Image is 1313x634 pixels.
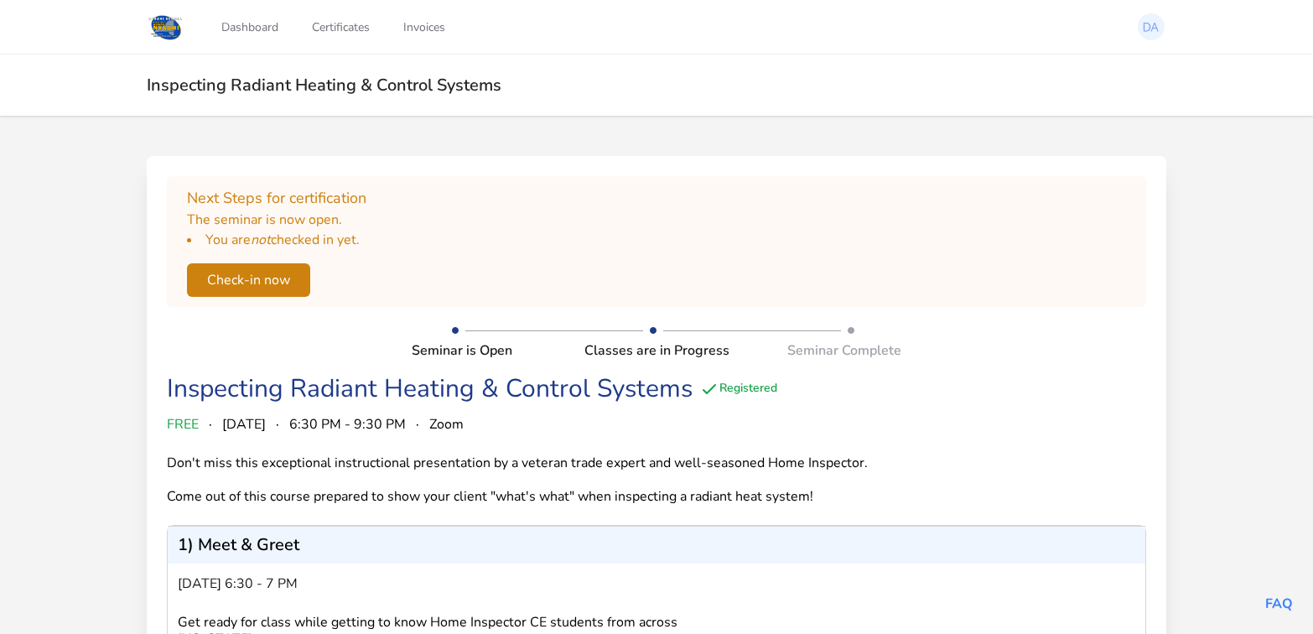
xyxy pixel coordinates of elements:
[178,574,298,594] span: [DATE] 6:30 - 7 pm
[187,210,1126,230] p: The seminar is now open.
[575,340,739,361] div: Classes are in Progress
[187,263,310,297] button: Check-in now
[178,537,299,553] p: 1) Meet & Greet
[187,186,1126,210] h2: Next Steps for certification
[429,414,464,434] span: Zoom
[699,379,777,399] div: Registered
[276,414,279,434] span: ·
[416,414,419,434] span: ·
[412,340,575,361] div: Seminar is Open
[1265,595,1293,613] a: FAQ
[222,414,266,434] span: [DATE]
[289,414,406,434] span: 6:30 PM - 9:30 PM
[167,455,901,505] div: Don't miss this exceptional instructional presentation by a veteran trade expert and well-seasone...
[147,75,1166,96] h2: Inspecting Radiant Heating & Control Systems
[147,12,184,42] img: Logo
[167,374,693,404] div: Inspecting Radiant Heating & Control Systems
[209,414,212,434] span: ·
[1138,13,1165,40] img: Decebal Adamescu
[251,231,271,249] i: not
[187,230,1126,250] li: You are checked in yet.
[738,340,901,361] div: Seminar Complete
[167,414,199,434] span: FREE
